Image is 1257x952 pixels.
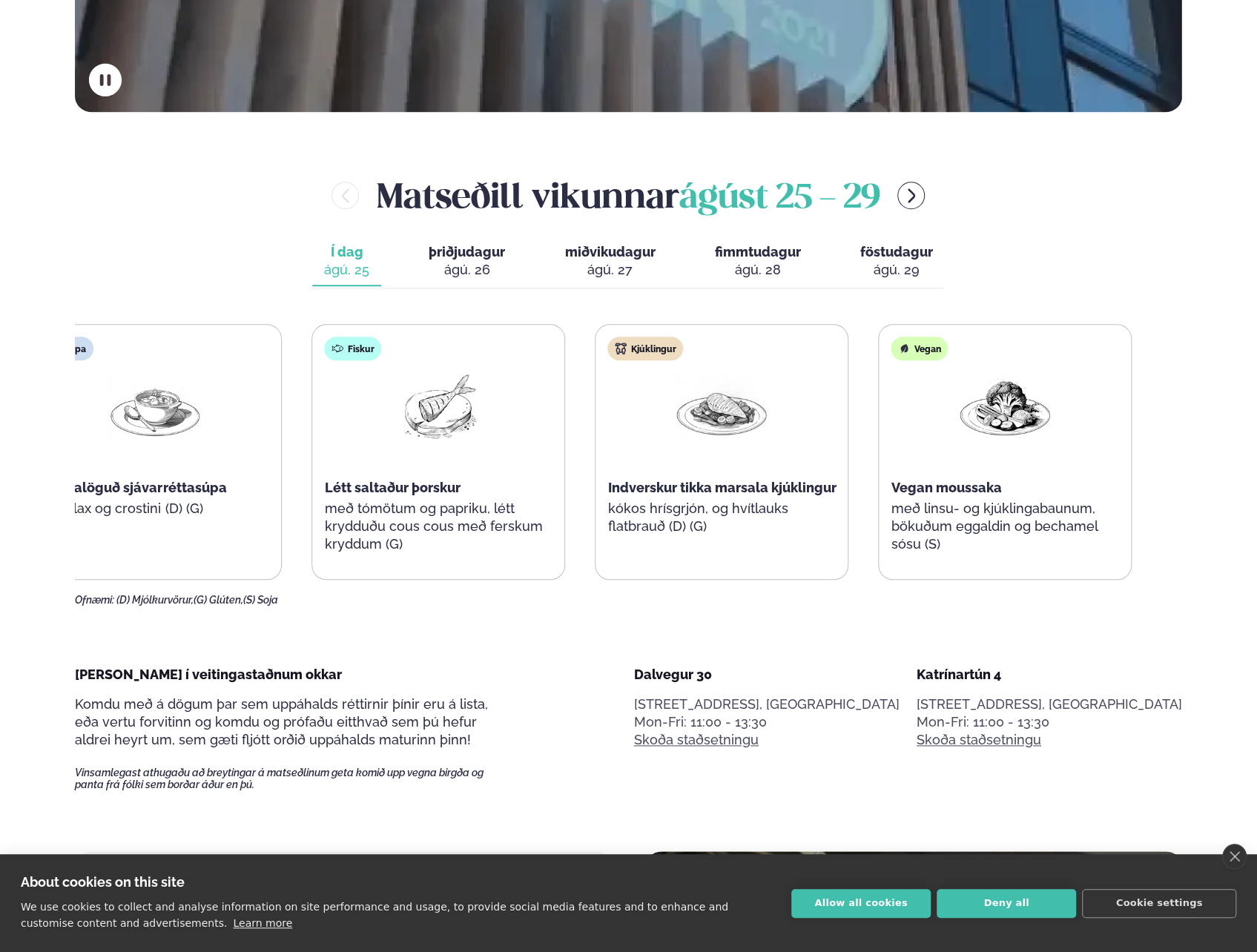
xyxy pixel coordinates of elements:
div: Mon-Fri: 11:00 - 13:30 [917,713,1182,731]
div: ágú. 29 [860,261,932,279]
button: miðvikudagur ágú. 27 [552,237,667,286]
div: Vegan [891,337,948,360]
span: þriðjudagur [429,244,505,260]
img: Chicken-breast.png [674,372,769,441]
a: close [1222,844,1247,869]
button: Í dag ágú. 25 [312,237,381,286]
button: menu-btn-left [331,182,359,209]
span: (D) Mjólkurvörur, [116,594,194,606]
div: ágú. 25 [324,261,369,279]
div: ágú. 28 [714,261,800,279]
p: með lax og crostini (D) (G) [41,500,269,518]
span: Vegan moussaka [891,480,1001,495]
button: Allow all cookies [791,889,931,918]
div: Katrínartún 4 [917,666,1182,684]
a: Skoða staðsetningu [917,731,1041,749]
button: Cookie settings [1082,889,1236,918]
button: menu-btn-right [897,182,925,209]
span: Vinsamlegast athugaðu að breytingar á matseðlinum geta komið upp vegna birgða og panta frá fólki ... [75,767,509,790]
p: [STREET_ADDRESS], [GEOGRAPHIC_DATA] [634,695,900,713]
img: Vegan.svg [898,343,910,354]
div: Kjúklingur [607,337,683,360]
p: með linsu- og kjúklingabaunum, bökuðum eggaldin og bechamel sósu (S) [891,500,1119,553]
p: með tómötum og papriku, létt krydduðu cous cous með ferskum kryddum (G) [324,500,552,553]
span: Rjómalöguð sjávarréttasúpa [41,480,226,495]
button: Deny all [937,889,1076,918]
span: miðvikudagur [564,244,655,260]
img: chicken.svg [615,343,627,354]
a: Skoða staðsetningu [634,731,759,749]
span: Ofnæmi: [75,594,114,606]
div: ágú. 26 [429,261,505,279]
span: föstudagur [860,244,932,260]
span: ágúst 25 - 29 [679,182,880,215]
a: Learn more [233,917,292,929]
span: [PERSON_NAME] í veitingastaðnum okkar [75,667,342,682]
img: Vegan.png [957,372,1052,441]
button: föstudagur ágú. 29 [848,237,944,286]
button: þriðjudagur ágú. 26 [417,237,517,286]
img: fish.svg [331,343,343,354]
p: We use cookies to collect and analyse information on site performance and usage, to provide socia... [21,901,728,929]
img: Soup.png [108,372,202,441]
span: fimmtudagur [714,244,800,260]
button: fimmtudagur ágú. 28 [702,237,812,286]
strong: About cookies on this site [21,874,185,890]
span: Létt saltaður þorskur [324,480,460,495]
p: [STREET_ADDRESS], [GEOGRAPHIC_DATA] [917,695,1182,713]
span: Í dag [324,243,369,261]
span: (G) Glúten, [194,594,243,606]
h2: Matseðill vikunnar [377,171,880,219]
div: Mon-Fri: 11:00 - 13:30 [634,713,900,731]
p: kókos hrísgrjón, og hvítlauks flatbrauð (D) (G) [607,500,836,535]
img: Fish.png [391,372,486,441]
div: Súpa [41,337,93,360]
span: Indverskur tikka marsala kjúklingur [607,480,836,495]
span: Komdu með á dögum þar sem uppáhalds réttirnir þínir eru á lista, eða vertu forvitinn og komdu og ... [75,696,488,747]
span: (S) Soja [243,594,278,606]
div: Fiskur [324,337,381,360]
div: ágú. 27 [564,261,655,279]
div: Dalvegur 30 [634,666,900,684]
